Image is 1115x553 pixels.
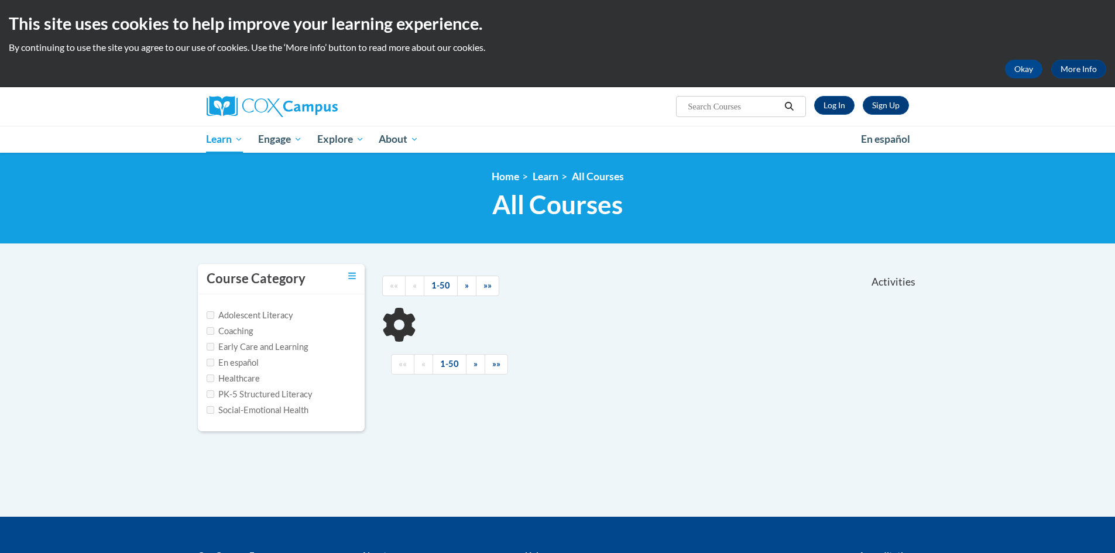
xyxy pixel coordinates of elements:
span: «« [399,359,407,369]
span: « [413,280,417,290]
a: Engage [251,126,310,153]
span: « [421,359,426,369]
a: About [371,126,426,153]
h3: Course Category [207,270,306,288]
a: All Courses [572,170,624,183]
a: Cox Campus [207,96,429,117]
input: Checkbox for Options [207,390,214,398]
a: Previous [414,354,433,375]
span: Learn [206,132,243,146]
a: Home [492,170,519,183]
h2: This site uses cookies to help improve your learning experience. [9,12,1106,35]
label: Coaching [207,325,253,338]
input: Checkbox for Options [207,375,214,382]
span: »» [492,359,500,369]
a: End [485,354,508,375]
a: En español [853,127,918,152]
a: Learn [533,170,558,183]
span: En español [861,133,910,145]
a: Begining [391,354,414,375]
a: More Info [1051,60,1106,78]
a: Explore [310,126,372,153]
input: Search Courses [687,99,780,114]
a: End [476,276,499,296]
span: About [379,132,418,146]
div: Main menu [189,126,927,153]
span: » [474,359,478,369]
span: Engage [258,132,302,146]
label: Social-Emotional Health [207,404,308,417]
img: Cox Campus [207,96,338,117]
a: 1-50 [424,276,458,296]
span: Activities [872,276,915,288]
input: Checkbox for Options [207,327,214,335]
input: Checkbox for Options [207,343,214,351]
a: Toggle collapse [348,270,356,283]
label: En español [207,356,259,369]
span: »» [483,280,492,290]
input: Checkbox for Options [207,406,214,414]
button: Okay [1005,60,1042,78]
input: Checkbox for Options [207,359,214,366]
a: Previous [405,276,424,296]
a: Log In [814,96,855,115]
input: Checkbox for Options [207,311,214,319]
label: Early Care and Learning [207,341,308,353]
a: Next [457,276,476,296]
a: Begining [382,276,406,296]
label: PK-5 Structured Literacy [207,388,313,401]
a: Next [466,354,485,375]
a: Learn [199,126,251,153]
span: » [465,280,469,290]
label: Adolescent Literacy [207,309,293,322]
span: «« [390,280,398,290]
button: Search [780,99,798,114]
span: All Courses [492,189,623,220]
label: Healthcare [207,372,260,385]
a: 1-50 [433,354,466,375]
a: Register [863,96,909,115]
p: By continuing to use the site you agree to our use of cookies. Use the ‘More info’ button to read... [9,41,1106,54]
span: Explore [317,132,364,146]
